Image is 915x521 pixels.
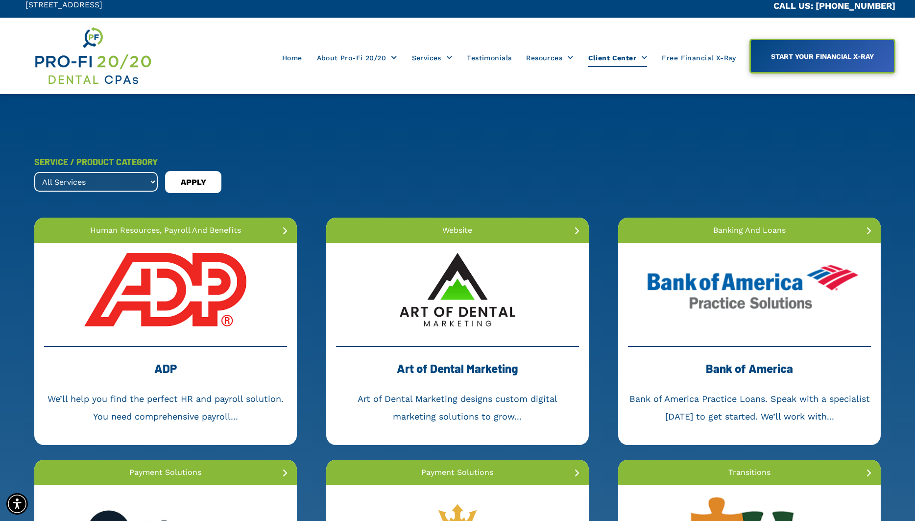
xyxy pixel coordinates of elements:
a: About Pro-Fi 20/20 [310,49,405,67]
a: Services [405,49,460,67]
div: Art of Dental Marketing designs custom digital marketing solutions to grow... [336,390,579,425]
a: Home [275,49,310,67]
div: Bank of America [628,357,871,390]
a: Resources [519,49,580,67]
div: Accessibility Menu [6,493,28,515]
a: Free Financial X-Ray [654,49,743,67]
a: CALL US: [PHONE_NUMBER] [773,0,895,11]
a: START YOUR FINANCIAL X-RAY [749,39,895,74]
span: START YOUR FINANCIAL X-RAY [768,48,877,65]
div: SERVICE / PRODUCT CATEGORY [34,153,158,171]
div: Bank of America Practice Loans. Speak with a specialist [DATE] to get started. We’ll work with... [628,390,871,425]
a: Testimonials [459,49,519,67]
div: ADP [44,357,287,390]
div: Art of Dental Marketing [336,357,579,390]
img: Get Dental CPA Consulting, Bookkeeping, & Bank Loans [33,25,152,87]
span: APPLY [181,174,206,190]
a: Client Center [581,49,655,67]
span: CA::CALLC [732,1,773,11]
div: We’ll help you find the perfect HR and payroll solution. You need comprehensive payroll... [44,390,287,425]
